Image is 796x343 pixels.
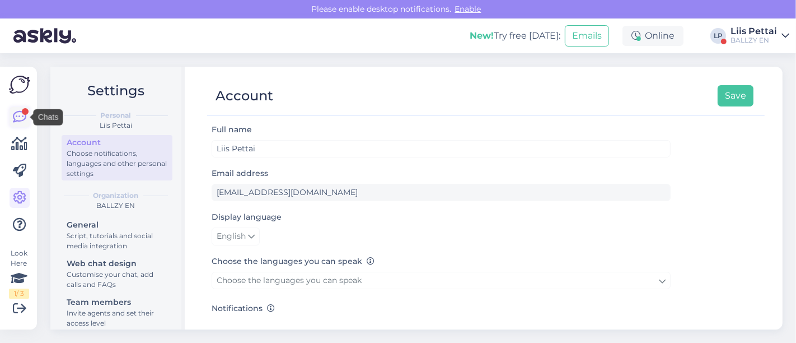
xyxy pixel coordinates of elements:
button: Emails [565,25,609,47]
img: Askly Logo [9,76,30,94]
a: Web chat designCustomise your chat, add calls and FAQs [62,256,172,291]
div: Invite agents and set their access level [67,308,167,328]
div: Web chat design [67,258,167,270]
div: Customise your chat, add calls and FAQs [67,270,167,290]
div: Chats [34,109,63,126]
button: Save [718,85,753,106]
div: Choose notifications, languages and other personal settings [67,149,167,179]
div: Script, tutorials and social media integration [67,231,167,251]
label: Choose the languages you can speak [212,256,374,267]
a: GeneralScript, tutorials and social media integration [62,217,172,253]
div: Team members [67,296,167,308]
div: BALLZY EN [59,201,172,211]
label: Notifications [212,303,275,314]
a: Team membersInvite agents and set their access level [62,295,172,330]
label: Display language [212,211,282,223]
h2: Settings [59,80,172,101]
div: LP [710,28,726,44]
a: Choose the languages you can speak [212,272,671,289]
div: Account [67,137,167,149]
div: BALLZY EN [731,36,777,45]
a: AccountChoose notifications, languages and other personal settings [62,135,172,180]
label: Full name [212,124,252,136]
label: Get email when customer starts a chat [242,319,419,337]
span: English [217,230,246,243]
div: 1 / 3 [9,289,29,299]
div: Try free [DATE]: [470,29,560,43]
div: Look Here [9,248,29,299]
a: English [212,228,260,245]
input: Enter email [212,184,671,201]
div: Liis Pettai [731,27,777,36]
b: New! [470,30,494,41]
div: Online [622,26,683,46]
div: Account [216,85,273,106]
label: Email address [212,168,268,179]
span: Choose the languages you can speak [217,275,362,285]
div: General [67,219,167,231]
input: Enter name [212,140,671,157]
div: Liis Pettai [59,120,172,131]
a: Liis PettaiBALLZY EN [731,27,789,45]
b: Organization [93,191,139,201]
span: Enable [452,4,485,14]
b: Personal [101,110,132,120]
